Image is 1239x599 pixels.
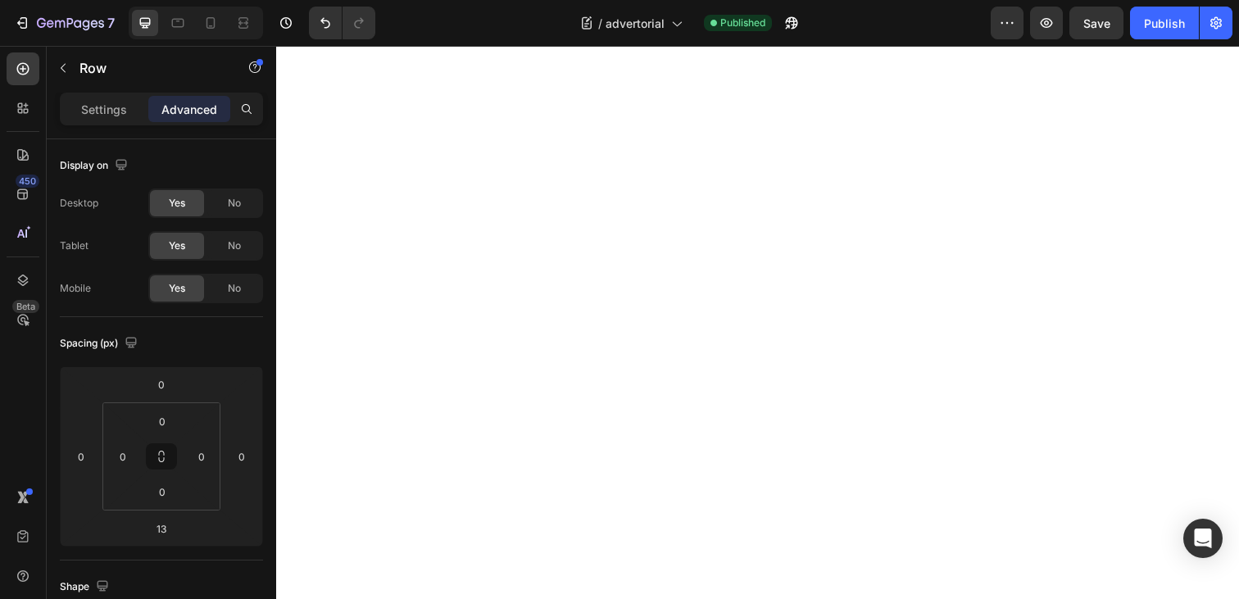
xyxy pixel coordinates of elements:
[720,16,765,30] span: Published
[69,444,93,469] input: 0
[60,155,131,177] div: Display on
[146,479,179,504] input: 0px
[228,196,241,211] span: No
[229,444,254,469] input: 0
[169,238,185,253] span: Yes
[146,409,179,433] input: 0px
[1083,16,1110,30] span: Save
[276,46,1239,599] iframe: Design area
[1144,15,1185,32] div: Publish
[606,15,665,32] span: advertorial
[60,281,91,296] div: Mobile
[12,300,39,313] div: Beta
[16,175,39,188] div: 450
[228,238,241,253] span: No
[309,7,375,39] div: Undo/Redo
[7,7,122,39] button: 7
[81,101,127,118] p: Settings
[189,444,214,469] input: 0px
[145,516,178,541] input: 13
[60,238,88,253] div: Tablet
[1183,519,1223,558] div: Open Intercom Messenger
[60,576,112,598] div: Shape
[107,13,115,33] p: 7
[169,196,185,211] span: Yes
[169,281,185,296] span: Yes
[228,281,241,296] span: No
[60,333,141,355] div: Spacing (px)
[60,196,98,211] div: Desktop
[1069,7,1123,39] button: Save
[111,444,135,469] input: 0px
[79,58,219,78] p: Row
[1130,7,1199,39] button: Publish
[161,101,217,118] p: Advanced
[145,372,178,397] input: 0
[598,15,602,32] span: /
